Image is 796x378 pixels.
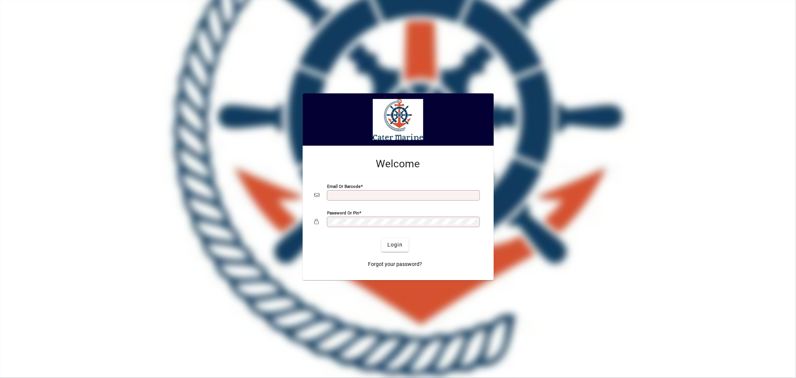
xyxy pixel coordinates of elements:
[368,260,422,268] span: Forgot your password?
[327,183,361,189] mat-label: Email or Barcode
[315,158,482,170] h2: Welcome
[365,258,425,271] a: Forgot your password?
[381,238,409,252] button: Login
[327,210,359,215] mat-label: Password or Pin
[387,241,403,249] span: Login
